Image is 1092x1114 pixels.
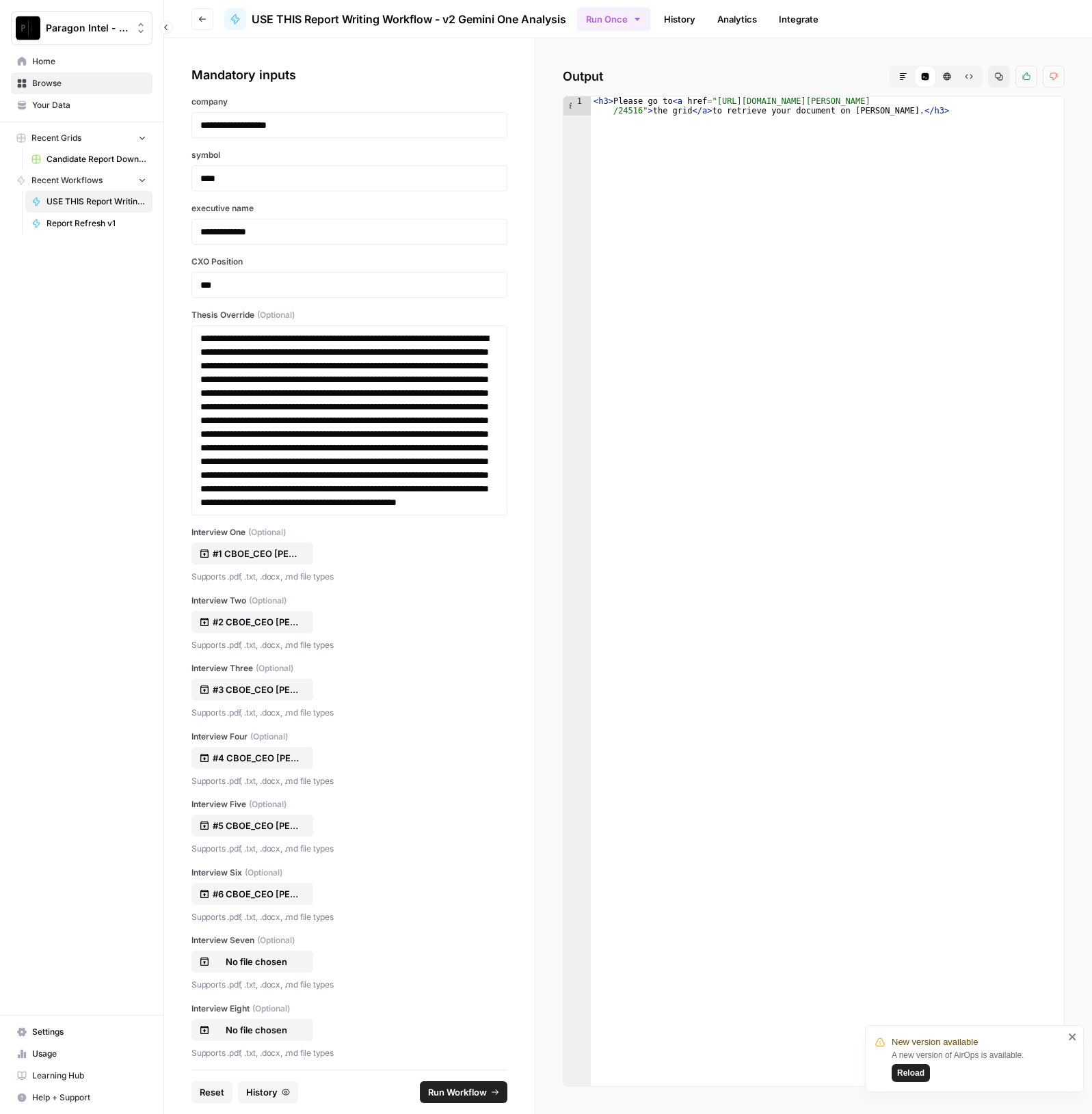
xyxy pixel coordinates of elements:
[709,8,765,30] a: Analytics
[11,1021,152,1043] a: Settings
[252,11,566,27] span: USE THIS Report Writing Workflow - v2 Gemini One Analysis
[191,747,313,769] button: #4 CBOE_CEO [PERSON_NAME] Interviews_[DATE]_Paragon Intel.pdf
[213,547,300,560] p: #1 CBOE_CEO [PERSON_NAME] Interviews_[DATE]_Paragon Intel.pdf
[46,217,146,230] span: Report Refresh v1
[249,595,287,607] span: (Optional)
[191,815,313,837] button: #5 CBOE_CEO [PERSON_NAME] Interviews_[DATE]_Paragon Intel.pdf
[191,149,507,161] label: symbol
[11,128,152,148] button: Recent Grids
[191,679,313,701] button: #3 CBOE_CEO [PERSON_NAME] Interviews_[DATE]_Paragon Intel.pdf
[191,1046,507,1060] p: Supports .pdf, .txt, .docx, .md file types
[191,1003,507,1015] label: Interview Eight
[897,1067,924,1079] span: Reload
[213,1023,300,1037] p: No file chosen
[32,1091,146,1104] span: Help + Support
[252,1003,290,1015] span: (Optional)
[892,1049,1064,1082] div: A new version of AirOps is available.
[46,195,146,208] span: USE THIS Report Writing Workflow - v2 Gemini One Analysis
[191,309,507,321] label: Thesis Override
[249,798,287,811] span: (Optional)
[420,1081,507,1103] button: Run Workflow
[16,16,40,40] img: Paragon Intel - Bill / Ty / Colby R&D Logo
[191,570,507,584] p: Supports .pdf, .txt, .docx, .md file types
[213,683,300,696] p: #3 CBOE_CEO [PERSON_NAME] Interviews_[DATE]_Paragon Intel.pdf
[191,595,507,607] label: Interview Two
[191,706,507,720] p: Supports .pdf, .txt, .docx, .md file types
[191,1019,313,1041] button: No file chosen
[1068,1031,1078,1042] button: close
[246,1085,278,1099] span: History
[11,1065,152,1087] a: Learning Hub
[191,638,507,652] p: Supports .pdf, .txt, .docx, .md file types
[257,934,295,947] span: (Optional)
[563,96,591,116] div: 1
[32,1070,146,1082] span: Learning Hub
[191,731,507,743] label: Interview Four
[191,867,507,879] label: Interview Six
[191,883,313,905] button: #6 CBOE_CEO [PERSON_NAME] Interviews_[DATE]_Paragon Intel.pdf
[563,96,576,106] span: Info, read annotations row 1
[11,1043,152,1065] a: Usage
[771,8,827,30] a: Integrate
[213,751,300,765] p: #4 CBOE_CEO [PERSON_NAME] Interviews_[DATE]_Paragon Intel.pdf
[191,66,507,85] div: Mandatory inputs
[11,72,152,94] a: Browse
[46,21,129,35] span: Paragon Intel - Bill / Ty / [PERSON_NAME] R&D
[32,1048,146,1060] span: Usage
[213,955,300,968] p: No file chosen
[25,148,152,170] a: Candidate Report Download Sheet
[11,1087,152,1109] button: Help + Support
[248,526,286,539] span: (Optional)
[11,94,152,116] a: Your Data
[191,96,507,108] label: company
[656,8,704,30] a: History
[31,132,81,144] span: Recent Grids
[32,99,146,111] span: Your Data
[25,191,152,213] a: USE THIS Report Writing Workflow - v2 Gemini One Analysis
[32,77,146,90] span: Browse
[238,1081,298,1103] button: History
[191,1081,232,1103] button: Reset
[892,1035,978,1049] span: New version available
[191,543,313,565] button: #1 CBOE_CEO [PERSON_NAME] Interviews_[DATE]_Paragon Intel.pdf
[577,8,650,31] button: Run Once
[191,202,507,215] label: executive name
[191,256,507,268] label: CXO Position
[25,213,152,234] a: Report Refresh v1
[213,615,300,629] p: #2 CBOE_CEO [PERSON_NAME] Interviews_[DATE]_Paragon Intel.pdf
[428,1085,487,1099] span: Run Workflow
[250,731,288,743] span: (Optional)
[191,951,313,973] button: No file chosen
[11,51,152,72] a: Home
[213,887,300,901] p: #6 CBOE_CEO [PERSON_NAME] Interviews_[DATE]_Paragon Intel.pdf
[563,66,1065,87] h2: Output
[191,774,507,788] p: Supports .pdf, .txt, .docx, .md file types
[191,842,507,856] p: Supports .pdf, .txt, .docx, .md file types
[32,1026,146,1038] span: Settings
[191,526,507,539] label: Interview One
[213,819,300,832] p: #5 CBOE_CEO [PERSON_NAME] Interviews_[DATE]_Paragon Intel.pdf
[257,309,295,321] span: (Optional)
[31,174,103,187] span: Recent Workflows
[46,153,146,165] span: Candidate Report Download Sheet
[191,662,507,675] label: Interview Three
[200,1085,224,1099] span: Reset
[245,867,282,879] span: (Optional)
[191,798,507,811] label: Interview Five
[191,611,313,633] button: #2 CBOE_CEO [PERSON_NAME] Interviews_[DATE]_Paragon Intel.pdf
[11,170,152,191] button: Recent Workflows
[224,8,566,30] a: USE THIS Report Writing Workflow - v2 Gemini One Analysis
[191,910,507,924] p: Supports .pdf, .txt, .docx, .md file types
[892,1064,930,1082] button: Reload
[191,934,507,947] label: Interview Seven
[32,55,146,68] span: Home
[11,11,152,45] button: Workspace: Paragon Intel - Bill / Ty / Colby R&D
[191,978,507,992] p: Supports .pdf, .txt, .docx, .md file types
[256,662,293,675] span: (Optional)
